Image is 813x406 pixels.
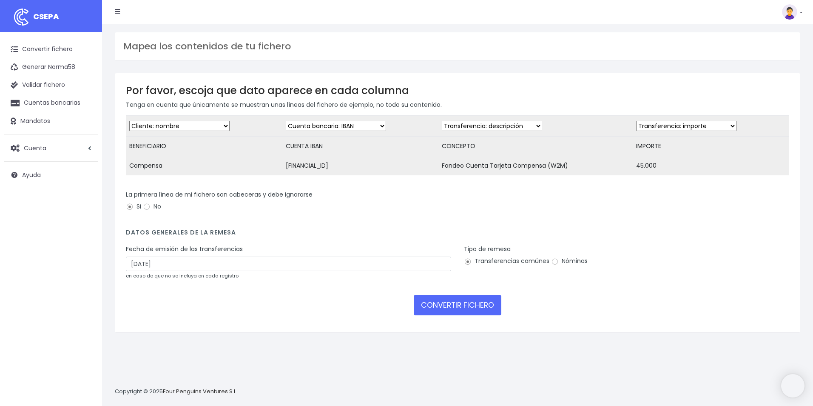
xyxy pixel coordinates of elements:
[163,387,237,395] a: Four Penguins Ventures S.L.
[126,84,789,97] h3: Por favor, escoja que dato aparece en cada columna
[24,143,46,152] span: Cuenta
[126,229,789,240] h4: Datos generales de la remesa
[438,137,633,156] td: CONCEPTO
[22,171,41,179] span: Ayuda
[126,156,282,176] td: Compensa
[414,295,501,315] button: CONVERTIR FICHERO
[282,156,439,176] td: [FINANCIAL_ID]
[126,202,141,211] label: Si
[126,100,789,109] p: Tenga en cuenta que únicamente se muestran unas líneas del fichero de ejemplo, no todo su contenido.
[126,245,243,254] label: Fecha de emisión de las transferencias
[438,156,633,176] td: Fondeo Cuenta Tarjeta Compensa (W2M)
[633,156,789,176] td: 45.000
[4,58,98,76] a: Generar Norma58
[4,40,98,58] a: Convertir fichero
[126,137,282,156] td: BENEFICIARIO
[4,139,98,157] a: Cuenta
[633,137,789,156] td: IMPORTE
[282,137,439,156] td: CUENTA IBAN
[33,11,59,22] span: CSEPA
[11,6,32,28] img: logo
[464,245,511,254] label: Tipo de remesa
[123,41,792,52] h3: Mapea los contenidos de tu fichero
[126,272,239,279] small: en caso de que no se incluya en cada registro
[143,202,161,211] label: No
[126,190,313,199] label: La primera línea de mi fichero son cabeceras y debe ignorarse
[4,112,98,130] a: Mandatos
[4,166,98,184] a: Ayuda
[464,257,549,266] label: Transferencias comúnes
[551,257,588,266] label: Nóminas
[4,76,98,94] a: Validar fichero
[782,4,797,20] img: profile
[115,387,239,396] p: Copyright © 2025 .
[4,94,98,112] a: Cuentas bancarias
